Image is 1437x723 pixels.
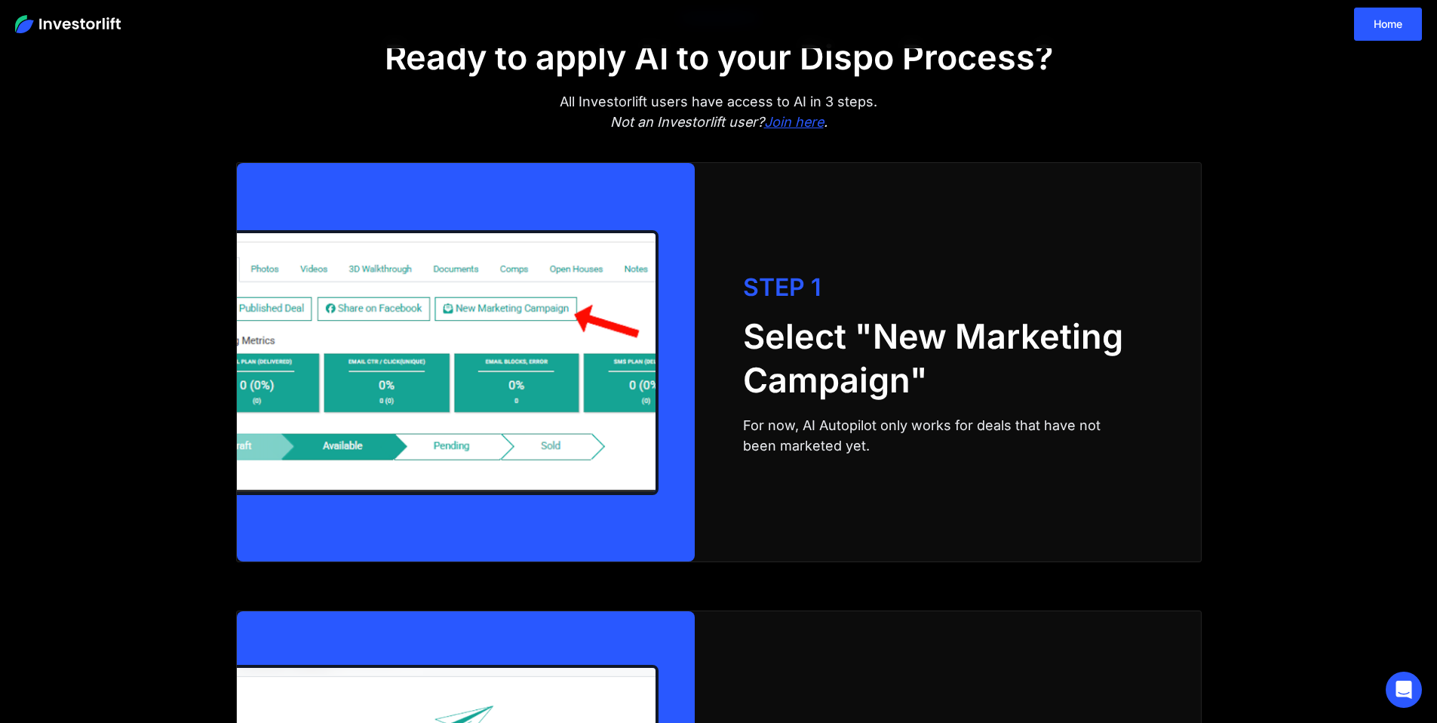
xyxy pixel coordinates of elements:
[743,315,1201,403] h2: Select "New Marketing Campaign"
[610,114,764,130] em: Not an Investorlift user?
[364,35,1073,80] h2: Ready to apply AI to your Dispo Process?
[743,415,1201,456] div: For now, AI Autopilot only works for deals that have not been marketed yet.
[1386,672,1422,708] div: Open Intercom Messenger
[743,269,1201,306] div: STEP 1
[176,230,659,495] img: Dashboard mockup
[824,114,828,130] em: .
[1354,8,1422,41] a: Home
[364,91,1073,132] div: All Investorlift users have access to AI in 3 steps.
[764,114,824,130] a: Join here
